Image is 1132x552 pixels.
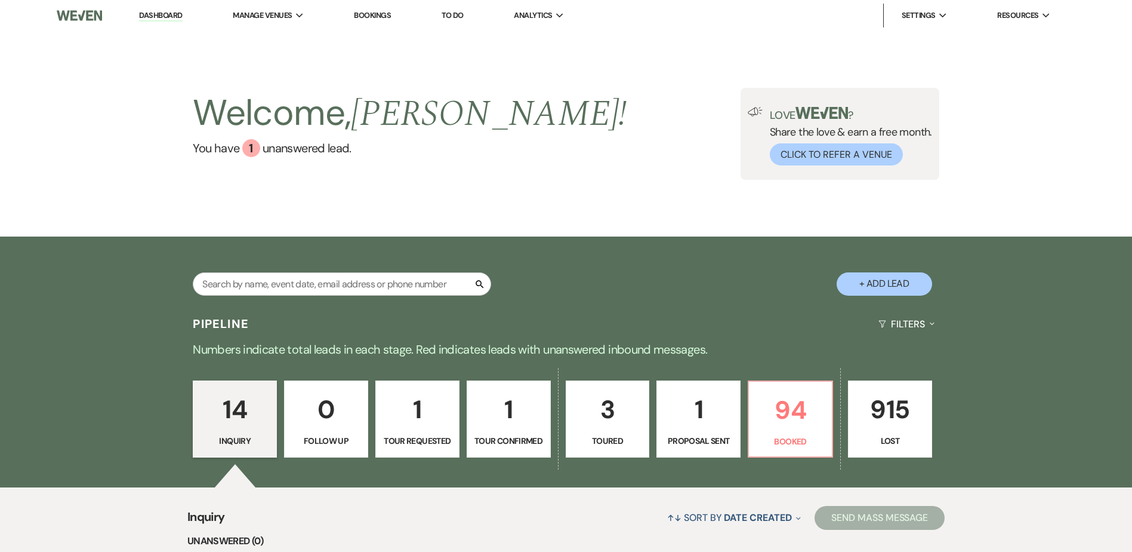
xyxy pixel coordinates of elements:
[193,315,249,332] h3: Pipeline
[902,10,936,22] span: Settings
[467,381,551,458] a: 1Tour Confirmed
[193,272,491,296] input: Search by name, event date, email address or phone number
[724,511,791,524] span: Date Created
[664,390,733,430] p: 1
[233,10,292,22] span: Manage Venues
[997,10,1038,22] span: Resources
[442,10,464,20] a: To Do
[57,3,102,28] img: Weven Logo
[193,381,277,458] a: 14Inquiry
[137,340,996,359] p: Numbers indicate total leads in each stage. Red indicates leads with unanswered inbound messages.
[667,511,681,524] span: ↑↓
[193,139,627,157] a: You have 1 unanswered lead.
[756,390,825,430] p: 94
[351,87,627,142] span: [PERSON_NAME] !
[474,434,543,447] p: Tour Confirmed
[656,381,741,458] a: 1Proposal Sent
[837,272,932,296] button: + Add Lead
[664,434,733,447] p: Proposal Sent
[383,434,452,447] p: Tour Requested
[770,143,903,165] button: Click to Refer a Venue
[874,308,939,340] button: Filters
[763,107,932,165] div: Share the love & earn a free month.
[514,10,552,22] span: Analytics
[795,107,849,119] img: weven-logo-green.svg
[573,434,642,447] p: Toured
[770,107,932,121] p: Love ?
[201,434,269,447] p: Inquiry
[474,390,543,430] p: 1
[856,434,924,447] p: Lost
[815,506,945,530] button: Send Mass Message
[284,381,368,458] a: 0Follow Up
[139,10,182,22] a: Dashboard
[187,533,945,549] li: Unanswered (0)
[292,390,360,430] p: 0
[748,381,833,458] a: 94Booked
[756,435,825,448] p: Booked
[187,508,225,533] span: Inquiry
[662,502,806,533] button: Sort By Date Created
[748,107,763,116] img: loud-speaker-illustration.svg
[354,10,391,20] a: Bookings
[383,390,452,430] p: 1
[201,390,269,430] p: 14
[856,390,924,430] p: 915
[193,88,627,139] h2: Welcome,
[292,434,360,447] p: Follow Up
[573,390,642,430] p: 3
[848,381,932,458] a: 915Lost
[566,381,650,458] a: 3Toured
[242,139,260,157] div: 1
[375,381,459,458] a: 1Tour Requested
